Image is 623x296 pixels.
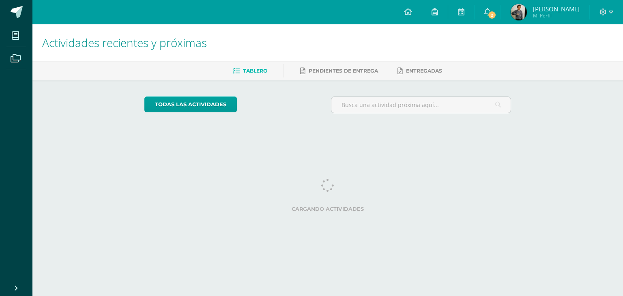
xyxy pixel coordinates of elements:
[309,68,378,74] span: Pendientes de entrega
[511,4,527,20] img: 347e56e02a6c605bfc83091f318a9b7f.png
[331,97,511,113] input: Busca una actividad próxima aquí...
[300,64,378,77] a: Pendientes de entrega
[406,68,442,74] span: Entregadas
[144,206,511,212] label: Cargando actividades
[488,11,496,19] span: 2
[233,64,267,77] a: Tablero
[243,68,267,74] span: Tablero
[533,5,580,13] span: [PERSON_NAME]
[397,64,442,77] a: Entregadas
[42,35,207,50] span: Actividades recientes y próximas
[533,12,580,19] span: Mi Perfil
[144,97,237,112] a: todas las Actividades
